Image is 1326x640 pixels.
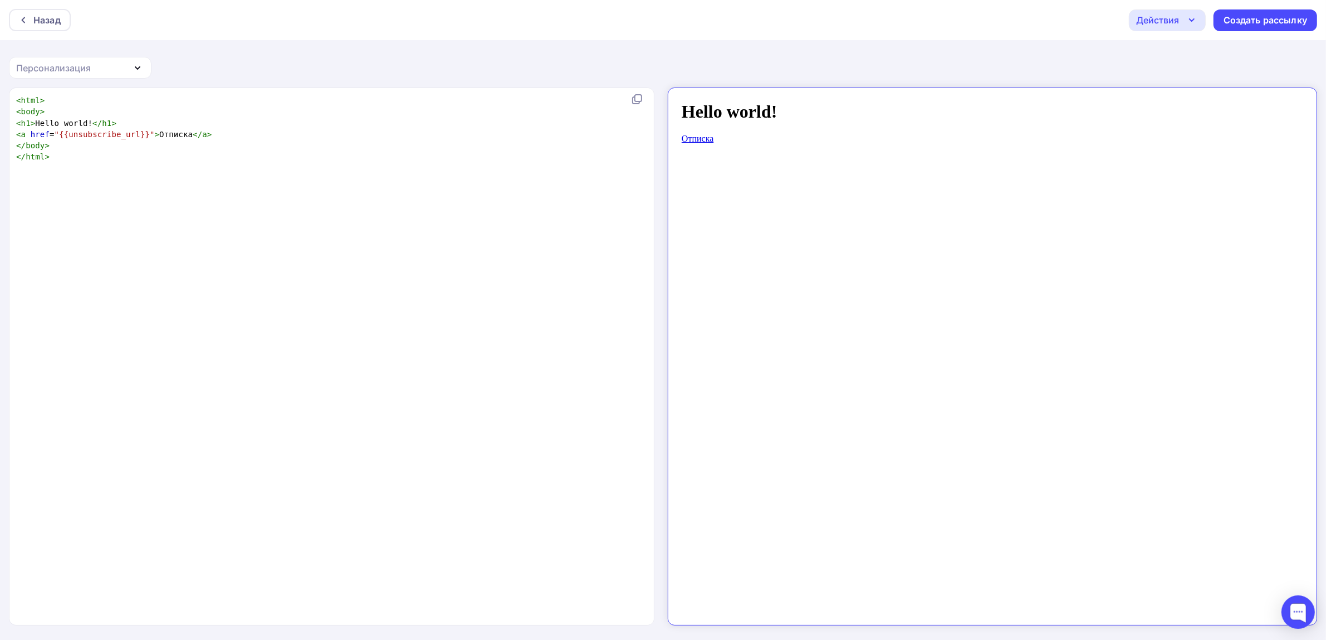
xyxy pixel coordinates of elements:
[193,130,202,139] span: </
[207,130,212,139] span: >
[31,130,50,139] span: href
[202,130,207,139] span: a
[16,107,21,116] span: <
[21,96,40,105] span: html
[21,107,40,116] span: body
[45,141,50,150] span: >
[92,119,102,128] span: </
[102,119,111,128] span: h1
[155,130,160,139] span: >
[31,119,36,128] span: >
[16,61,91,75] div: Персонализация
[45,152,50,161] span: >
[1136,13,1179,27] div: Действия
[111,119,116,128] span: >
[16,119,21,128] span: <
[55,130,155,139] span: "{{unsubscribe_url}}"
[26,141,45,150] span: body
[26,152,45,161] span: html
[16,152,26,161] span: </
[16,130,212,139] span: = Отписка
[40,107,45,116] span: >
[9,57,151,79] button: Персонализация
[1129,9,1206,31] button: Действия
[1224,14,1307,27] div: Создать рассылку
[16,141,26,150] span: </
[16,96,21,105] span: <
[4,37,36,46] a: Отписка
[16,119,116,128] span: Hello world!
[4,4,627,25] h1: Hello world!
[21,130,26,139] span: a
[21,119,31,128] span: h1
[33,13,61,27] div: Назад
[16,130,21,139] span: <
[40,96,45,105] span: >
